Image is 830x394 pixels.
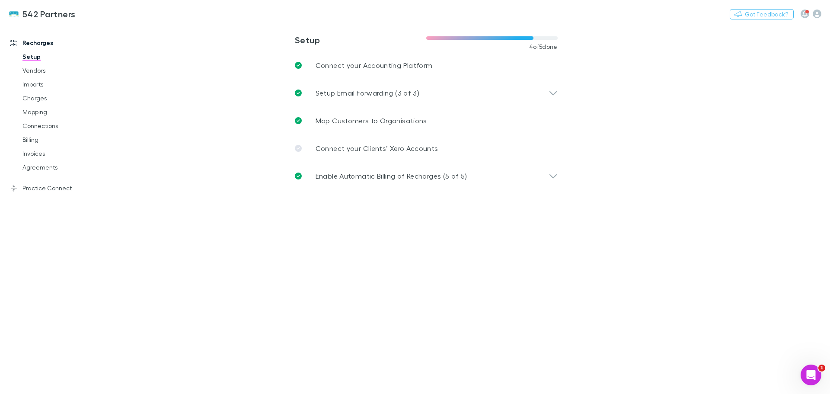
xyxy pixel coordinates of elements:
[288,162,565,190] div: Enable Automatic Billing of Recharges (5 of 5)
[22,9,76,19] h3: 542 Partners
[14,50,117,64] a: Setup
[316,143,438,154] p: Connect your Clients’ Xero Accounts
[14,77,117,91] a: Imports
[295,35,426,45] h3: Setup
[9,9,19,19] img: 542 Partners's Logo
[288,79,565,107] div: Setup Email Forwarding (3 of 3)
[288,135,565,162] a: Connect your Clients’ Xero Accounts
[316,88,419,98] p: Setup Email Forwarding (3 of 3)
[14,91,117,105] a: Charges
[818,365,825,372] span: 1
[316,60,433,70] p: Connect your Accounting Platform
[316,171,467,181] p: Enable Automatic Billing of Recharges (5 of 5)
[2,36,117,50] a: Recharges
[14,119,117,133] a: Connections
[730,9,794,19] button: Got Feedback?
[14,160,117,174] a: Agreements
[2,181,117,195] a: Practice Connect
[316,115,427,126] p: Map Customers to Organisations
[288,51,565,79] a: Connect your Accounting Platform
[14,133,117,147] a: Billing
[14,105,117,119] a: Mapping
[14,147,117,160] a: Invoices
[801,365,821,385] iframe: Intercom live chat
[529,43,558,50] span: 4 of 5 done
[288,107,565,135] a: Map Customers to Organisations
[14,64,117,77] a: Vendors
[3,3,81,24] a: 542 Partners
